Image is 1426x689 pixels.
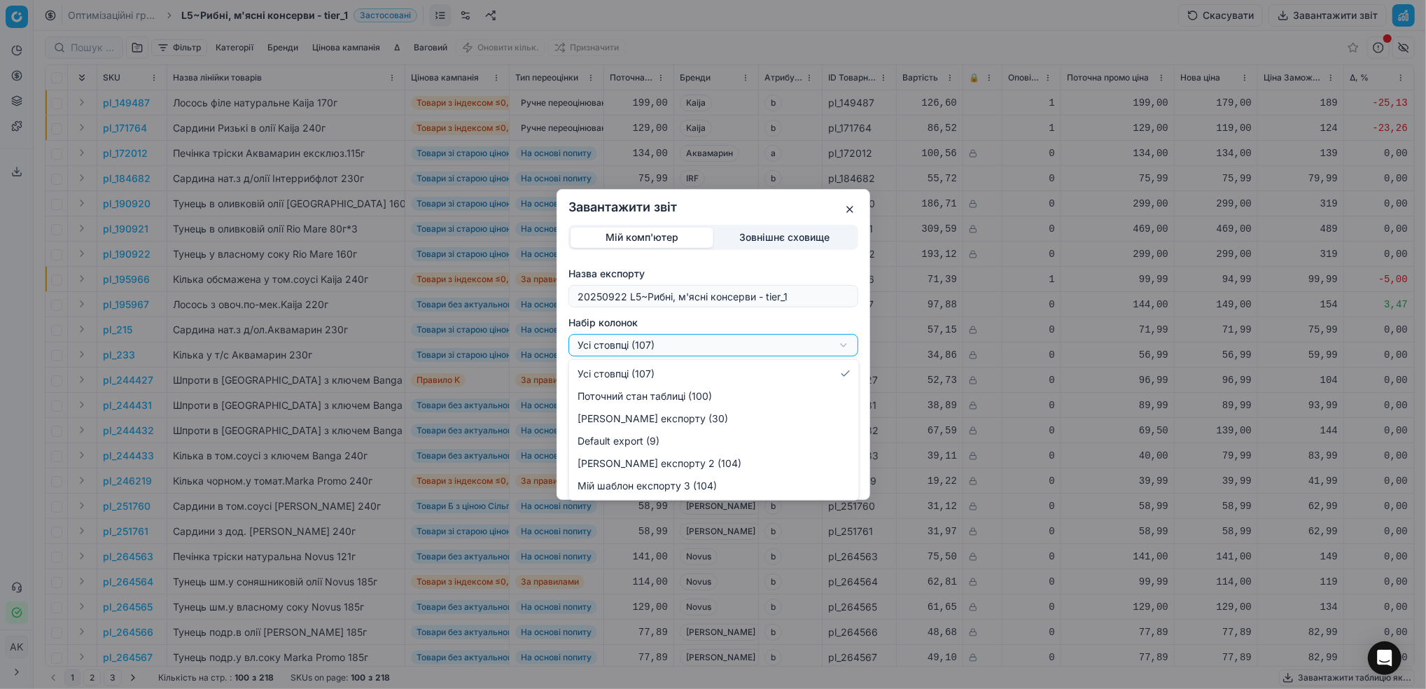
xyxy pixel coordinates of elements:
span: Поточний стан таблиці (100) [578,389,712,403]
span: [PERSON_NAME] експорту (30) [578,412,728,426]
span: Default export (9) [578,434,659,448]
span: Мій шаблон експорту 3 (104) [578,479,717,493]
span: Усі стовпці (107) [578,367,655,381]
span: [PERSON_NAME] експорту 2 (104) [578,457,741,471]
